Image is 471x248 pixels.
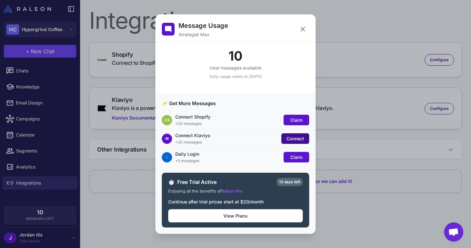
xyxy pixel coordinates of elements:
h2: Message Usage [178,21,228,30]
div: Chat abierto [444,222,463,242]
div: +5 messages [175,158,280,164]
span: Free Trial Active [177,178,274,186]
span: total messages available [210,65,261,70]
button: Claim [284,152,309,162]
p: Strategist Max [178,31,228,38]
div: +20 messages [175,139,278,145]
div: 🔵 [162,152,172,162]
div: Daily Login [175,151,280,157]
div: Connect Klaviyo [175,132,278,139]
div: +20 messages [175,121,280,127]
span: Claim [290,154,302,160]
button: View Plans [168,209,303,222]
div: 13 days left [277,178,303,186]
div: CS [162,115,172,125]
button: Connect [281,133,309,144]
span: Claim [290,117,302,123]
div: ✉ [162,134,172,144]
h3: ⚡ Get More Messages [162,100,309,107]
span: Raleon Pro [221,188,243,194]
span: Connect [286,136,304,141]
div: 10 [162,50,309,62]
button: Claim [284,115,309,125]
span: ⏱️ [168,178,175,186]
div: Enjoying all the benefits of [168,188,303,194]
span: Daily usage resets on [DATE] [210,74,262,79]
span: Continue after trial prices start at $20/month [168,199,264,204]
div: Connect Shopify [175,113,280,120]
